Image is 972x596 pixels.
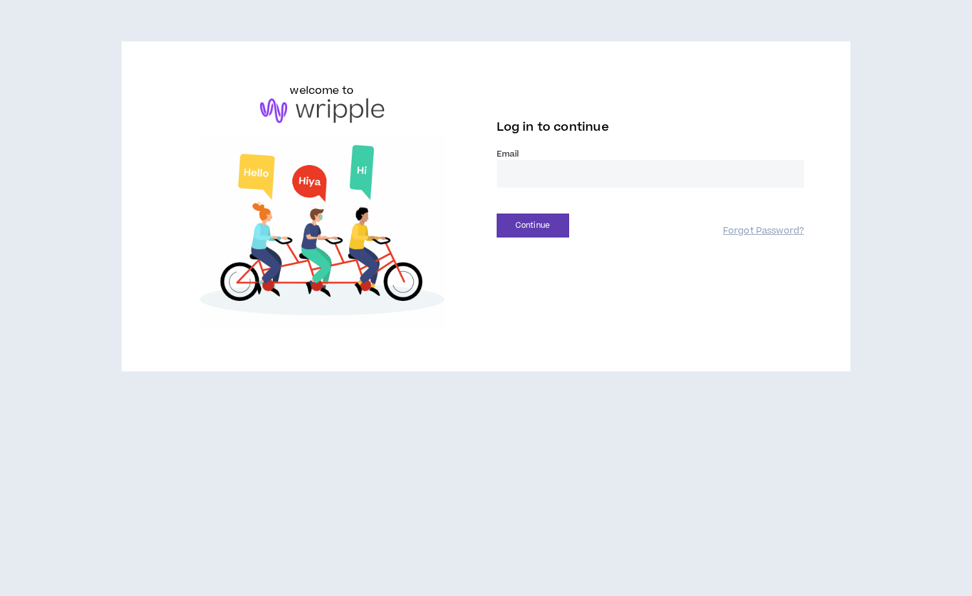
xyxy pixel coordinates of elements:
[497,119,609,135] span: Log in to continue
[723,225,804,237] a: Forgot Password?
[497,148,805,160] label: Email
[497,214,569,237] button: Continue
[168,136,476,331] img: Welcome to Wripple
[260,98,384,123] img: logo-brand.png
[290,83,354,98] h6: welcome to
